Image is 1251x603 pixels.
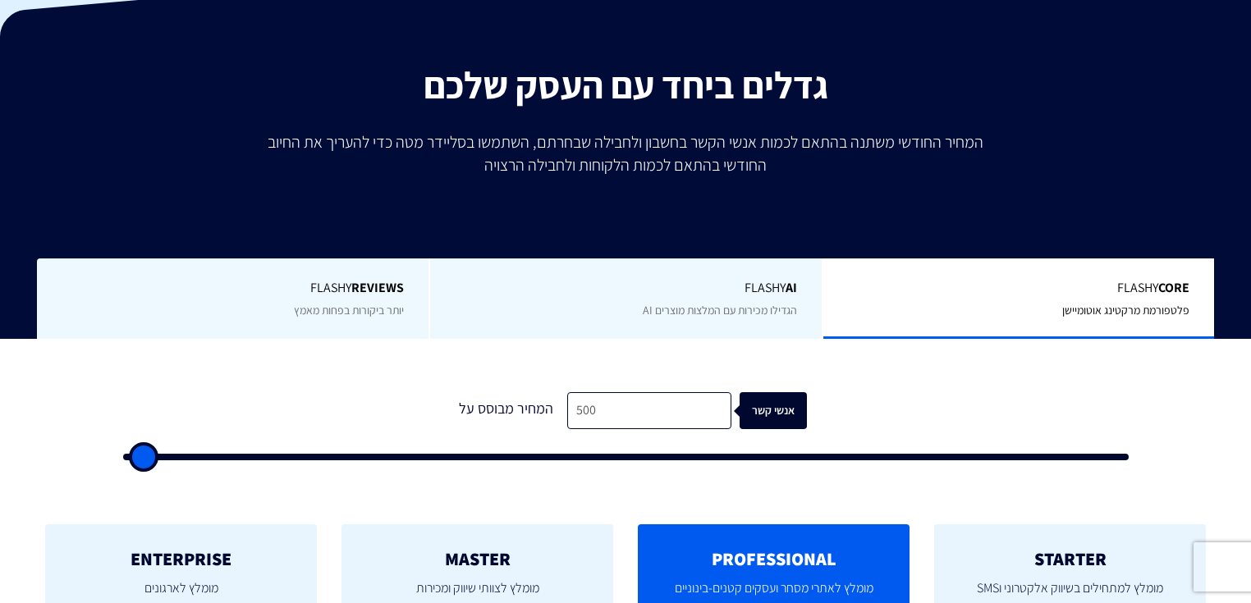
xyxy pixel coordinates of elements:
span: פלטפורמת מרקטינג אוטומיישן [1062,303,1189,317]
div: המחיר מבוסס על [444,392,567,429]
b: AI [786,279,797,296]
h2: PROFESSIONAL [662,549,885,569]
h2: גדלים ביחד עם העסק שלכם [12,64,1239,105]
span: Flashy [62,279,405,298]
span: Flashy [455,279,796,298]
h2: MASTER [366,549,589,569]
span: הגדילו מכירות עם המלצות מוצרים AI [643,303,797,317]
b: Core [1158,279,1189,296]
h2: ENTERPRISE [70,549,292,569]
p: המחיר החודשי משתנה בהתאם לכמות אנשי הקשר בחשבון ולחבילה שבחרתם, השתמשו בסליידר מטה כדי להעריך את ... [256,130,995,176]
div: אנשי קשר [754,392,822,429]
span: יותר ביקורות בפחות מאמץ [294,303,404,317]
h2: STARTER [959,549,1181,569]
b: REVIEWS [351,279,404,296]
span: Flashy [848,279,1189,298]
